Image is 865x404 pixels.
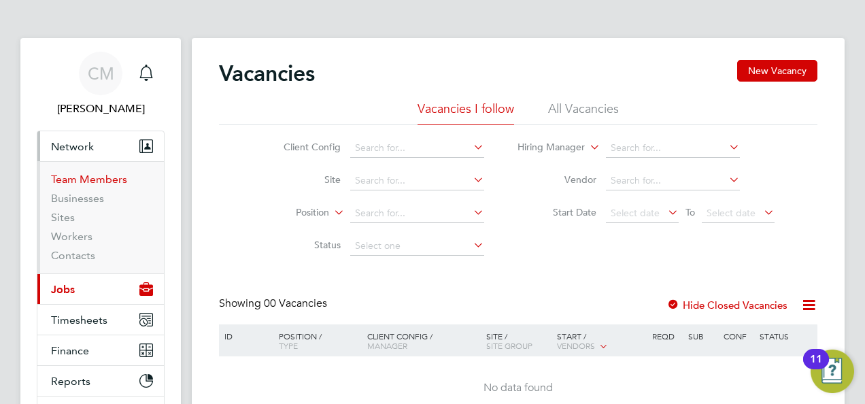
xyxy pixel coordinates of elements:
a: Workers [51,230,92,243]
span: Reports [51,375,90,388]
label: Start Date [518,206,596,218]
label: Hiring Manager [507,141,585,154]
span: CM [88,65,114,82]
button: Timesheets [37,305,164,335]
h2: Vacancies [219,60,315,87]
span: Select date [611,207,660,219]
span: Site Group [486,340,532,351]
input: Search for... [606,139,740,158]
button: New Vacancy [737,60,817,82]
div: Conf [720,324,756,348]
span: Catherine McCarthy [37,101,165,117]
input: Search for... [350,139,484,158]
button: Finance [37,335,164,365]
button: Open Resource Center, 11 new notifications [811,350,854,393]
label: Hide Closed Vacancies [666,299,787,312]
div: ID [221,324,269,348]
div: Client Config / [364,324,483,357]
a: Businesses [51,192,104,205]
label: Site [262,173,341,186]
a: CM[PERSON_NAME] [37,52,165,117]
button: Reports [37,366,164,396]
div: Network [37,161,164,273]
span: Network [51,140,94,153]
span: Jobs [51,283,75,296]
label: Status [262,239,341,251]
a: Contacts [51,249,95,262]
div: No data found [221,381,815,395]
input: Search for... [350,204,484,223]
span: Vendors [557,340,595,351]
div: Position / [269,324,364,357]
div: Showing [219,297,330,311]
span: Finance [51,344,89,357]
label: Client Config [262,141,341,153]
div: Sub [685,324,720,348]
div: Status [756,324,815,348]
label: Position [251,206,329,220]
div: Reqd [649,324,684,348]
a: Sites [51,211,75,224]
a: Team Members [51,173,127,186]
input: Select one [350,237,484,256]
span: To [681,203,699,221]
span: Type [279,340,298,351]
div: 11 [810,359,822,377]
li: All Vacancies [548,101,619,125]
span: 00 Vacancies [264,297,327,310]
input: Search for... [606,171,740,190]
li: Vacancies I follow [418,101,514,125]
input: Search for... [350,171,484,190]
span: Manager [367,340,407,351]
label: Vendor [518,173,596,186]
button: Network [37,131,164,161]
span: Timesheets [51,314,107,326]
span: Select date [707,207,756,219]
div: Site / [483,324,554,357]
button: Jobs [37,274,164,304]
div: Start / [554,324,649,358]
